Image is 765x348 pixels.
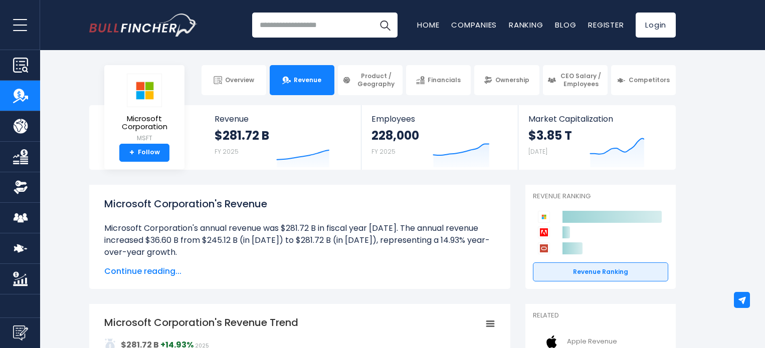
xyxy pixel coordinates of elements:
[533,311,668,320] p: Related
[225,76,254,84] span: Overview
[89,14,198,37] img: Bullfincher logo
[538,242,550,254] img: Oracle Corporation competitors logo
[406,65,471,95] a: Financials
[533,192,668,201] p: Revenue Ranking
[104,222,495,258] li: Microsoft Corporation's annual revenue was $281.72 B in fiscal year [DATE]. The annual revenue in...
[538,211,550,223] img: Microsoft Corporation competitors logo
[104,196,495,211] h1: Microsoft Corporation's Revenue
[104,265,495,277] span: Continue reading...
[215,147,239,156] small: FY 2025
[518,105,675,170] a: Market Capitalization $3.85 T [DATE]
[205,105,361,170] a: Revenue $281.72 B FY 2025
[112,115,176,131] span: Microsoft Corporation
[129,148,134,157] strong: +
[89,14,197,37] a: Go to homepage
[588,20,624,30] a: Register
[13,180,28,195] img: Ownership
[112,73,177,144] a: Microsoft Corporation MSFT
[112,134,176,143] small: MSFT
[371,128,419,143] strong: 228,000
[528,114,665,124] span: Market Capitalization
[538,226,550,238] img: Adobe competitors logo
[451,20,497,30] a: Companies
[559,72,603,88] span: CEO Salary / Employees
[371,147,396,156] small: FY 2025
[104,315,298,329] tspan: Microsoft Corporation's Revenue Trend
[629,76,670,84] span: Competitors
[474,65,539,95] a: Ownership
[215,114,351,124] span: Revenue
[354,72,398,88] span: Product / Geography
[528,147,547,156] small: [DATE]
[533,262,668,281] a: Revenue Ranking
[119,144,169,162] a: +Follow
[509,20,543,30] a: Ranking
[428,76,461,84] span: Financials
[543,65,608,95] a: CEO Salary / Employees
[555,20,576,30] a: Blog
[528,128,572,143] strong: $3.85 T
[636,13,676,38] a: Login
[202,65,266,95] a: Overview
[417,20,439,30] a: Home
[215,128,269,143] strong: $281.72 B
[495,76,529,84] span: Ownership
[294,76,321,84] span: Revenue
[361,105,517,170] a: Employees 228,000 FY 2025
[372,13,398,38] button: Search
[371,114,507,124] span: Employees
[270,65,334,95] a: Revenue
[611,65,676,95] a: Competitors
[338,65,403,95] a: Product / Geography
